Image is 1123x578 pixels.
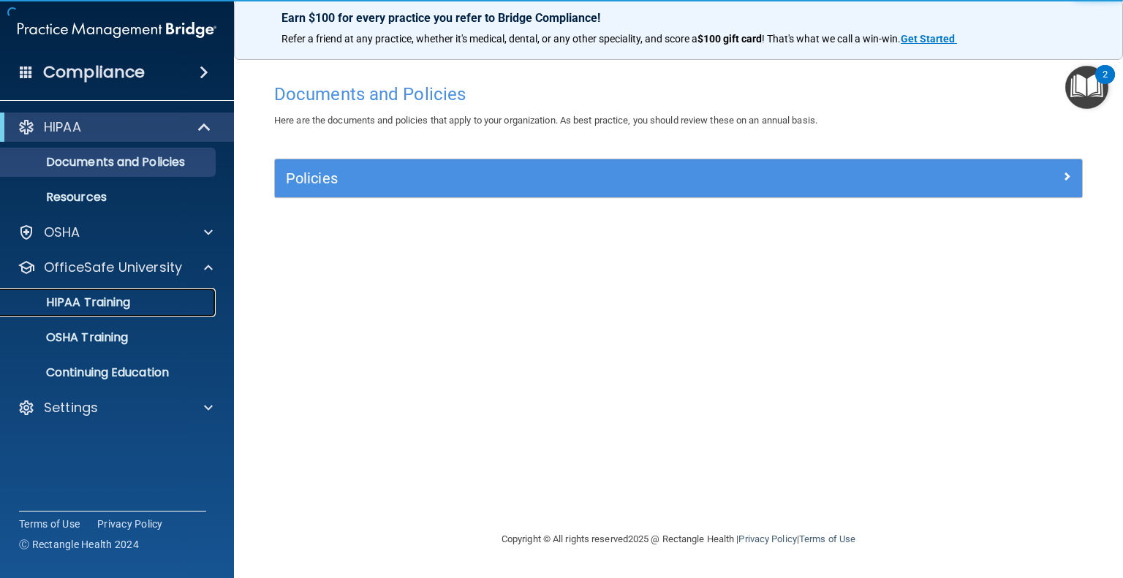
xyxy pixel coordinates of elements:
a: OSHA [18,224,213,241]
p: HIPAA Training [10,295,130,310]
p: OSHA Training [10,330,128,345]
a: Privacy Policy [97,517,163,531]
h4: Documents and Policies [274,85,1083,104]
p: OSHA [44,224,80,241]
a: Privacy Policy [738,533,796,544]
a: Policies [286,167,1071,190]
p: HIPAA [44,118,81,136]
div: Copyright © All rights reserved 2025 @ Rectangle Health | | [412,516,945,563]
a: HIPAA [18,118,212,136]
p: Continuing Education [10,365,209,380]
button: Open Resource Center, 2 new notifications [1065,66,1108,109]
p: Resources [10,190,209,205]
a: Settings [18,399,213,417]
a: OfficeSafe University [18,259,213,276]
p: Documents and Policies [10,155,209,170]
h4: Compliance [43,62,145,83]
h5: Policies [286,170,869,186]
p: Settings [44,399,98,417]
span: ! That's what we call a win-win. [762,33,901,45]
a: Terms of Use [19,517,80,531]
span: Ⓒ Rectangle Health 2024 [19,537,139,552]
strong: $100 gift card [697,33,762,45]
img: PMB logo [18,15,216,45]
p: OfficeSafe University [44,259,182,276]
a: Get Started [901,33,957,45]
p: Earn $100 for every practice you refer to Bridge Compliance! [281,11,1075,25]
span: Refer a friend at any practice, whether it's medical, dental, or any other speciality, and score a [281,33,697,45]
strong: Get Started [901,33,955,45]
span: Here are the documents and policies that apply to your organization. As best practice, you should... [274,115,817,126]
a: Terms of Use [799,533,855,544]
div: 2 [1103,75,1108,94]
